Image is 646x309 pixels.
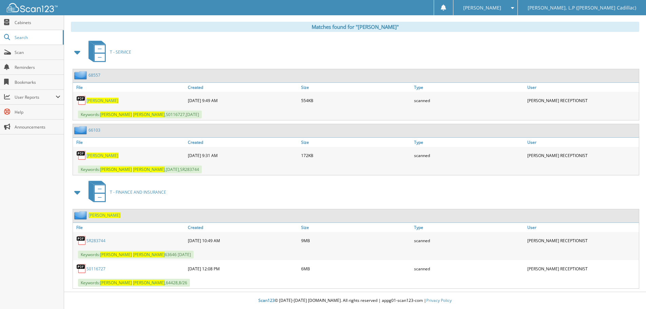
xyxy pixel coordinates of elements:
[74,211,89,219] img: folder2.png
[15,64,60,70] span: Reminders
[412,223,526,232] a: Type
[526,149,639,162] div: [PERSON_NAME] RECEPTIONIST
[78,279,190,287] span: Keywords: ,64428,8/26
[84,39,131,65] a: T - SERVICE
[73,138,186,147] a: File
[71,22,639,32] div: Matches found for "[PERSON_NAME]"
[299,234,413,247] div: 9MB
[412,234,526,247] div: scanned
[412,94,526,107] div: scanned
[299,94,413,107] div: 554KB
[526,234,639,247] div: [PERSON_NAME] RECEPTIONIST
[76,150,86,160] img: PDF.png
[526,138,639,147] a: User
[528,6,636,10] span: [PERSON_NAME], L.P ([PERSON_NAME] Cadillac)
[412,138,526,147] a: Type
[86,266,105,272] a: S0116727
[100,112,132,117] span: [PERSON_NAME]
[100,167,132,172] span: [PERSON_NAME]
[186,83,299,92] a: Created
[133,167,165,172] span: [PERSON_NAME]
[186,262,299,275] div: [DATE] 12:08 PM
[84,179,166,206] a: T - FINANCE AND INSURANCE
[526,83,639,92] a: User
[299,223,413,232] a: Size
[15,109,60,115] span: Help
[100,280,132,286] span: [PERSON_NAME]
[15,20,60,25] span: Cabinets
[89,212,120,218] a: [PERSON_NAME]
[133,252,165,257] span: [PERSON_NAME]
[526,94,639,107] div: [PERSON_NAME] RECEPTIONIST
[89,72,100,78] a: 68557
[15,94,56,100] span: User Reports
[76,95,86,105] img: PDF.png
[258,297,275,303] span: Scan123
[78,166,202,173] span: Keywords: ,[DATE],SR283744
[133,280,165,286] span: [PERSON_NAME]
[74,126,89,134] img: folder2.png
[110,189,166,195] span: T - FINANCE AND INSURANCE
[64,292,646,309] div: © [DATE]-[DATE] [DOMAIN_NAME]. All rights reserved | appg01-scan123-com |
[74,71,89,79] img: folder2.png
[463,6,501,10] span: [PERSON_NAME]
[133,112,165,117] span: [PERSON_NAME]
[186,223,299,232] a: Created
[73,223,186,232] a: File
[15,79,60,85] span: Bookmarks
[299,149,413,162] div: 172KB
[73,83,186,92] a: File
[299,83,413,92] a: Size
[186,94,299,107] div: [DATE] 9:49 AM
[100,252,132,257] span: [PERSON_NAME]
[89,127,100,133] a: 66103
[412,149,526,162] div: scanned
[426,297,452,303] a: Privacy Policy
[76,235,86,246] img: PDF.png
[526,223,639,232] a: User
[186,138,299,147] a: Created
[110,49,131,55] span: T - SERVICE
[7,3,58,12] img: scan123-logo-white.svg
[86,238,105,244] a: SR283744
[78,111,202,118] span: Keywords: ,S0116727,[DATE]
[612,276,646,309] iframe: Chat Widget
[299,262,413,275] div: 6MB
[76,264,86,274] img: PDF.png
[86,98,118,103] a: [PERSON_NAME]
[86,153,118,158] a: [PERSON_NAME]
[299,138,413,147] a: Size
[526,262,639,275] div: [PERSON_NAME] RECEPTIONIST
[15,124,60,130] span: Announcements
[412,262,526,275] div: scanned
[186,234,299,247] div: [DATE] 10:49 AM
[15,50,60,55] span: Scan
[78,251,194,258] span: Keywords: 63646 [DATE]
[15,35,59,40] span: Search
[412,83,526,92] a: Type
[186,149,299,162] div: [DATE] 9:31 AM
